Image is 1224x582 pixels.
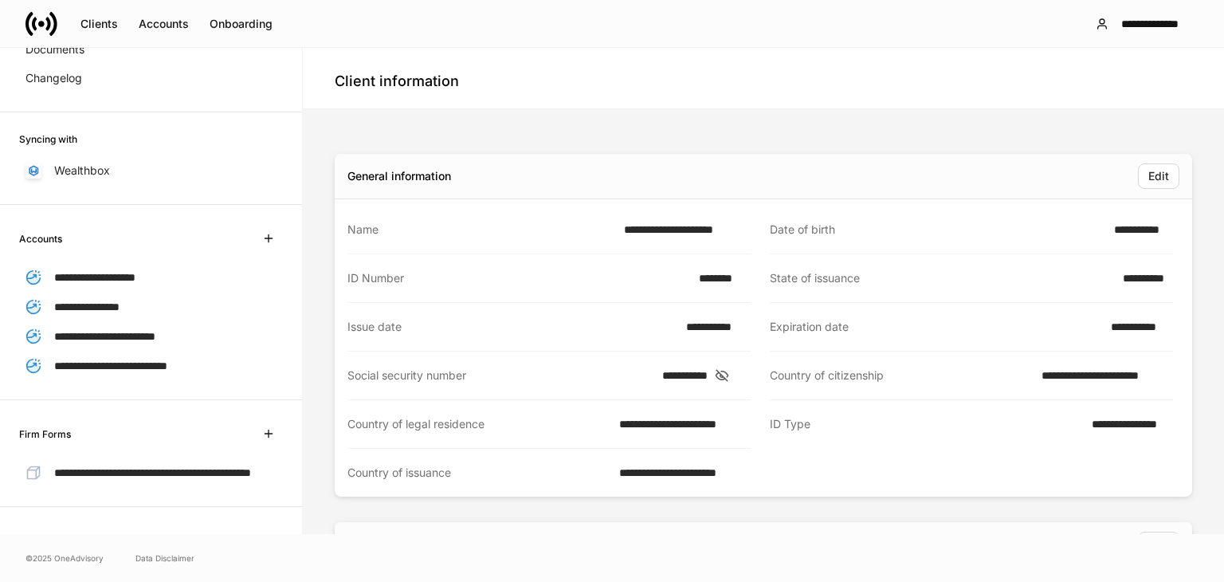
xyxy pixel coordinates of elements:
[139,18,189,29] div: Accounts
[54,163,110,179] p: Wealthbox
[135,552,194,564] a: Data Disclaimer
[19,156,283,185] a: Wealthbox
[347,465,610,481] div: Country of issuance
[25,552,104,564] span: © 2025 OneAdvisory
[199,11,283,37] button: Onboarding
[770,222,1104,238] div: Date of birth
[19,231,62,246] h6: Accounts
[128,11,199,37] button: Accounts
[347,270,689,286] div: ID Number
[1148,171,1169,182] div: Edit
[770,416,1082,433] div: ID Type
[80,18,118,29] div: Clients
[19,35,283,64] a: Documents
[347,368,653,383] div: Social security number
[335,72,459,91] h4: Client information
[347,222,614,238] div: Name
[1138,163,1179,189] button: Edit
[19,532,148,547] h6: [PERSON_NAME] Household
[347,319,677,335] div: Issue date
[347,416,610,432] div: Country of legal residence
[770,368,1032,383] div: Country of citizenship
[347,168,451,184] div: General information
[19,64,283,92] a: Changelog
[770,319,1101,335] div: Expiration date
[19,427,71,442] h6: Firm Forms
[70,11,128,37] button: Clients
[210,18,273,29] div: Onboarding
[770,270,1113,286] div: State of issuance
[19,132,77,147] h6: Syncing with
[25,70,82,86] p: Changelog
[25,41,84,57] p: Documents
